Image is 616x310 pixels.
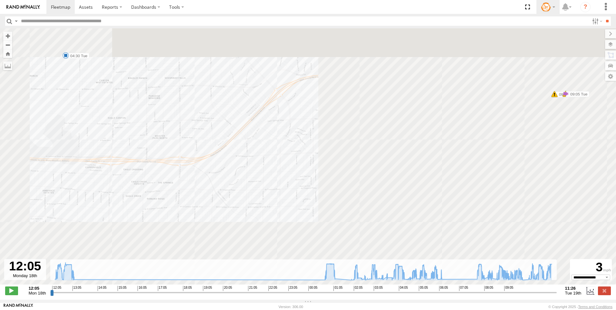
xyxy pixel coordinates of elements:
span: 01:05 [333,286,342,291]
button: Zoom Home [3,49,12,58]
span: 06:05 [439,286,448,291]
label: Close [598,286,611,295]
strong: 12:05 [29,286,46,291]
label: Map Settings [605,72,616,81]
span: Tue 19th Aug 2025 [565,291,582,295]
div: Tommy Stauffer [539,2,557,12]
button: Zoom out [3,40,12,49]
label: 09:05 Tue [566,91,589,97]
span: 17:05 [158,286,167,291]
span: 09:05 [504,286,513,291]
span: Mon 18th Aug 2025 [29,291,46,295]
label: 04:30 Tue [66,53,89,59]
span: 08:05 [484,286,493,291]
label: Search Query [14,16,19,26]
strong: 11:26 [565,286,582,291]
span: 23:05 [288,286,297,291]
a: Visit our Website [4,304,33,310]
label: Play/Stop [5,286,18,295]
button: Zoom in [3,32,12,40]
label: Measure [3,61,12,70]
span: 21:05 [248,286,257,291]
span: 14:05 [98,286,107,291]
label: Search Filter Options [590,16,603,26]
span: 19:05 [203,286,212,291]
span: 13:05 [72,286,82,291]
span: 22:05 [268,286,277,291]
div: © Copyright 2025 - [548,305,612,309]
span: 18:05 [183,286,192,291]
span: 00:05 [308,286,317,291]
span: 15:05 [118,286,127,291]
span: 03:05 [374,286,383,291]
span: 04:05 [399,286,408,291]
span: 20:05 [223,286,232,291]
span: 12:05 [52,286,61,291]
span: 02:05 [354,286,363,291]
span: 16:05 [138,286,147,291]
span: 05:05 [419,286,428,291]
div: 3 [571,260,611,275]
a: Terms and Conditions [578,305,612,309]
span: 07:05 [459,286,468,291]
img: rand-logo.svg [6,5,40,9]
div: Version: 306.00 [279,305,303,309]
i: ? [580,2,591,12]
